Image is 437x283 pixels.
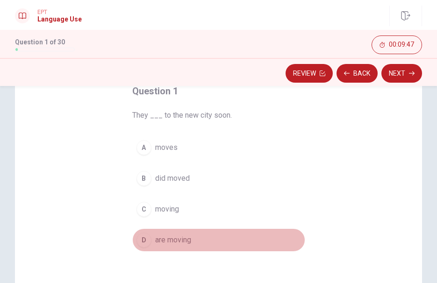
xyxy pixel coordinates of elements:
[37,15,82,23] h1: Language Use
[132,228,305,252] button: Dare moving
[136,233,151,248] div: D
[155,204,179,215] span: moving
[286,64,333,83] button: Review
[155,142,178,153] span: moves
[132,167,305,190] button: Bdid moved
[372,35,422,54] button: 00:09:47
[136,140,151,155] div: A
[132,198,305,221] button: Cmoving
[381,64,422,83] button: Next
[15,38,75,46] h1: Question 1 of 30
[132,84,305,99] h4: Question 1
[136,202,151,217] div: C
[136,171,151,186] div: B
[155,234,191,246] span: are moving
[132,136,305,159] button: Amoves
[37,9,82,15] span: EPT
[155,173,190,184] span: did moved
[337,64,378,83] button: Back
[132,110,305,121] span: They ___ to the new city soon.
[389,41,414,49] span: 00:09:47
